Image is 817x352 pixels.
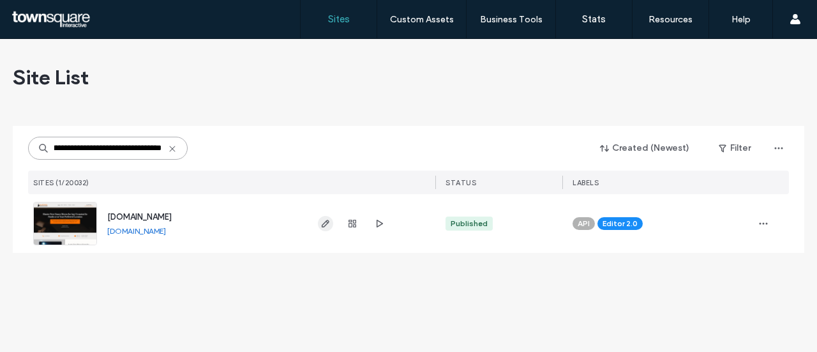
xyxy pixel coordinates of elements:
[603,218,638,229] span: Editor 2.0
[446,178,476,187] span: STATUS
[328,13,350,25] label: Sites
[582,13,606,25] label: Stats
[451,218,488,229] div: Published
[107,212,172,222] a: [DOMAIN_NAME]
[29,9,55,20] span: Help
[13,65,89,90] span: Site List
[107,226,166,236] a: [DOMAIN_NAME]
[731,14,751,25] label: Help
[480,14,543,25] label: Business Tools
[706,138,763,158] button: Filter
[648,14,693,25] label: Resources
[578,218,590,229] span: API
[33,178,89,187] span: SITES (1/20032)
[573,178,599,187] span: LABELS
[589,138,701,158] button: Created (Newest)
[390,14,454,25] label: Custom Assets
